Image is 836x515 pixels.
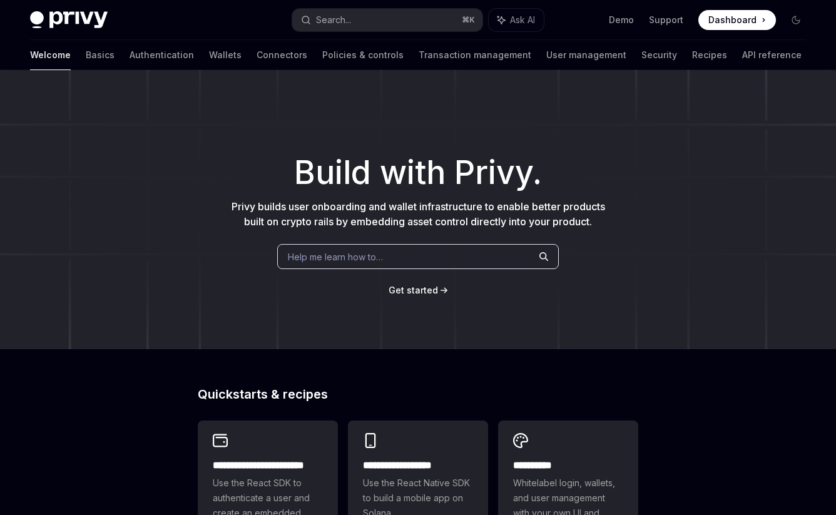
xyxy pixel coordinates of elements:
div: Search... [316,13,351,28]
a: Recipes [692,40,727,70]
span: Quickstarts & recipes [198,388,328,400]
span: Get started [389,285,438,295]
span: Help me learn how to… [288,250,383,263]
a: Get started [389,284,438,297]
a: Authentication [130,40,194,70]
a: Demo [609,14,634,26]
a: Security [641,40,677,70]
a: User management [546,40,626,70]
span: Build with Privy. [294,161,542,184]
span: ⌘ K [462,15,475,25]
span: Ask AI [510,14,535,26]
a: Basics [86,40,115,70]
button: Ask AI [489,9,544,31]
a: Wallets [209,40,242,70]
span: Privy builds user onboarding and wallet infrastructure to enable better products built on crypto ... [232,200,605,228]
a: Dashboard [698,10,776,30]
span: Dashboard [708,14,757,26]
a: Connectors [257,40,307,70]
button: Toggle dark mode [786,10,806,30]
button: Search...⌘K [292,9,483,31]
img: dark logo [30,11,108,29]
a: Policies & controls [322,40,404,70]
a: Transaction management [419,40,531,70]
a: Welcome [30,40,71,70]
a: API reference [742,40,802,70]
a: Support [649,14,683,26]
